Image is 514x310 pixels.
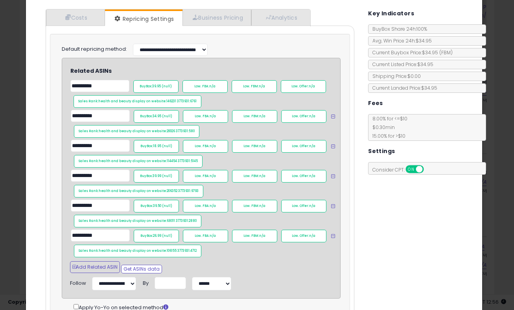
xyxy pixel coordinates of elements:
[232,230,277,242] div: Low. FBM:
[232,110,277,123] div: Low. FBM:
[368,9,414,18] h5: Key Indicators
[281,200,326,212] div: Low. Offer:
[134,200,179,212] div: BuyBox:
[62,46,127,53] label: Default repricing method:
[183,140,228,153] div: Low. FBA:
[74,245,201,257] div: Sales Rank:
[368,26,427,32] span: BuyBox Share 24h: 100%
[183,230,228,242] div: Low. FBA:
[46,9,105,26] a: Costs
[251,9,310,26] a: Analytics
[121,265,162,273] button: Get ASINs data
[368,61,433,68] span: Current Listed Price: $34.95
[210,204,216,208] span: n/a
[153,234,172,238] span: 26.99 (null)
[232,170,277,183] div: Low. FBM:
[210,174,216,178] span: n/a
[309,84,315,89] span: n/a
[281,140,326,153] div: Low. Offer:
[209,84,216,89] span: n/a
[368,85,437,91] span: Current Landed Price: $34.95
[368,115,407,139] span: 8.00 % for <= $10
[309,204,315,208] span: n/a
[183,200,228,212] div: Low. FBA:
[133,80,179,93] div: BuyBox:
[309,234,315,238] span: n/a
[309,174,315,178] span: n/a
[368,98,383,108] h5: Fees
[153,114,172,118] span: 34.95 (null)
[99,189,199,193] span: health and beauty display on website:206352 3773931:9793
[439,49,453,56] span: ( FBM )
[153,174,172,178] span: 39.99 (null)
[232,140,277,153] div: Low. FBM:
[182,9,251,26] a: Business Pricing
[368,124,395,131] span: $0.30 min
[281,80,326,93] div: Low. Offer:
[183,170,228,183] div: Low. FBA:
[70,68,346,74] h4: Related ASINs
[368,49,453,56] span: Current Buybox Price:
[182,80,228,93] div: Low. FBA:
[74,95,201,108] div: Sales Rank:
[70,261,120,273] button: Add Related ASIN
[134,110,179,123] div: BuyBox:
[368,146,395,156] h5: Settings
[134,170,179,183] div: BuyBox:
[368,166,434,173] span: Consider CPT:
[153,144,172,148] span: 18.95 (null)
[368,133,405,139] span: 15.00 % for > $10
[99,249,197,253] span: health and beauty display on website:106155 3773931:4712
[74,155,203,168] div: Sales Rank:
[134,140,179,153] div: BuyBox:
[259,144,265,148] span: n/a
[152,84,172,89] span: 39.95 (null)
[105,11,182,27] a: Repricing Settings
[232,200,277,212] div: Low. FBM:
[281,170,326,183] div: Low. Offer:
[309,114,315,118] span: n/a
[423,166,435,173] span: OFF
[259,234,265,238] span: n/a
[99,129,195,133] span: health and beauty display on website:20026 3773931:580
[99,219,197,223] span: health and beauty display on website:68011 3773931:2880
[422,49,453,56] span: $34.95
[281,110,326,123] div: Low. Offer:
[74,215,201,227] div: Sales Rank:
[143,277,149,287] div: By
[232,80,277,93] div: Low. FBM:
[210,114,216,118] span: n/a
[368,37,432,44] span: Avg. Win Price 24h: $34.95
[74,125,199,138] div: Sales Rank:
[259,84,265,89] span: n/a
[281,230,326,242] div: Low. Offer:
[98,99,197,103] span: health and beauty display on website:146231 3773931:6761
[309,144,315,148] span: n/a
[368,73,421,79] span: Shipping Price: $0.00
[210,234,216,238] span: n/a
[70,277,86,287] div: Follow
[99,159,198,163] span: health and beauty display on website:114454 3773931:5145
[153,204,172,208] span: 39.50 (null)
[134,230,179,242] div: BuyBox:
[406,166,416,173] span: ON
[210,144,216,148] span: n/a
[183,110,228,123] div: Low. FBA:
[259,204,265,208] span: n/a
[259,174,265,178] span: n/a
[259,114,265,118] span: n/a
[74,185,203,197] div: Sales Rank:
